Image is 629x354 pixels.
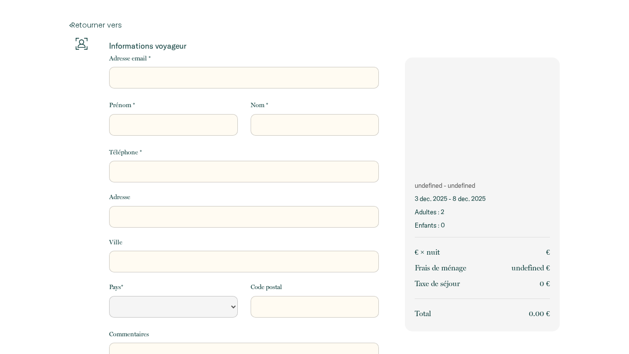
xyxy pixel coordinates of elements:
span: Total [415,309,431,318]
select: Default select example [109,296,237,318]
p: € [546,246,550,258]
p: Adultes : 2 [415,207,550,217]
label: Commentaires [109,329,149,339]
label: Ville [109,237,122,247]
img: guests-info [76,38,87,50]
label: Code postal [251,282,282,292]
label: Prénom * [109,100,135,110]
p: Informations voyageur [109,41,379,51]
p: Taxe de séjour [415,278,460,290]
p: Frais de ménage [415,262,466,274]
p: 3 déc. 2025 - 8 déc. 2025 [415,194,550,204]
a: Retourner vers [69,20,560,30]
label: Nom * [251,100,268,110]
img: rental-image [405,58,560,174]
p: € × nuit [415,246,440,258]
label: Pays [109,282,123,292]
label: Adresse [109,192,130,202]
p: 0 € [540,278,550,290]
p: undefined € [512,262,550,274]
label: Adresse email * [109,54,151,63]
p: undefined - undefined [415,181,550,190]
span: 0.00 € [529,309,550,318]
label: Téléphone * [109,147,142,157]
p: Enfants : 0 [415,221,550,230]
